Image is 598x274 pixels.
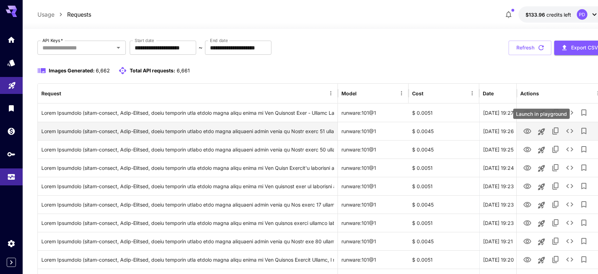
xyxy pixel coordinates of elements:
div: $133.96239 [526,11,571,18]
div: Click to copy prompt [41,214,334,232]
button: View Image [520,234,534,248]
div: Click to copy prompt [41,122,334,140]
div: $ 0.0051 [409,250,479,269]
div: Click to copy prompt [41,196,334,214]
button: Add to library [577,252,591,267]
div: runware:101@1 [338,250,409,269]
label: API Keys [42,37,63,43]
p: ~ [199,43,203,52]
button: See details [563,252,577,267]
div: Model [341,90,357,96]
div: Models [7,58,16,67]
div: $ 0.0045 [409,195,479,214]
button: Launch in playground [534,161,549,175]
div: 23 Aug, 2025 19:23 [479,195,550,214]
button: Copy TaskUUID [549,124,563,138]
div: 23 Aug, 2025 19:25 [479,140,550,159]
button: Copy TaskUUID [549,106,563,120]
div: Launch in playground [513,109,570,119]
button: View Image [520,252,534,267]
button: View Image [520,124,534,138]
button: Launch in playground [534,180,549,194]
div: Click to copy prompt [41,177,334,195]
span: Images Generated: [49,67,95,73]
div: Click to copy prompt [41,104,334,122]
div: runware:101@1 [338,140,409,159]
div: 23 Aug, 2025 19:26 [479,122,550,140]
div: runware:101@1 [338,232,409,250]
a: Usage [37,10,54,19]
span: 6,661 [177,67,190,73]
div: Home [7,35,16,44]
div: $ 0.0051 [409,159,479,177]
button: Add to library [577,124,591,138]
button: Copy TaskUUID [549,179,563,193]
div: 23 Aug, 2025 19:24 [479,159,550,177]
button: View Image [520,142,534,156]
span: credits left [546,12,571,18]
button: Launch in playground [534,106,549,120]
div: 23 Aug, 2025 19:23 [479,177,550,195]
div: 23 Aug, 2025 19:21 [479,232,550,250]
button: Add to library [577,106,591,120]
div: $ 0.0045 [409,232,479,250]
button: Sort [424,88,434,98]
div: Request [41,90,61,96]
button: Open [113,43,123,53]
button: Sort [494,88,504,98]
div: Wallet [7,127,16,136]
button: Menu [326,88,336,98]
button: Sort [62,88,72,98]
div: Actions [520,90,539,96]
button: Copy TaskUUID [549,161,563,175]
button: View Image [520,160,534,175]
button: See details [563,106,577,120]
button: Launch in playground [534,253,549,267]
button: See details [563,161,577,175]
button: See details [563,234,577,248]
div: Settings [7,239,16,248]
button: Copy TaskUUID [549,197,563,212]
button: View Image [520,215,534,230]
div: Click to copy prompt [41,141,334,159]
div: $ 0.0045 [409,140,479,159]
div: Usage [7,170,16,179]
button: Copy TaskUUID [549,142,563,156]
button: Launch in playground [534,198,549,212]
span: Total API requests: [130,67,175,73]
div: Click to copy prompt [41,251,334,269]
div: $ 0.0051 [409,177,479,195]
button: Menu [397,88,406,98]
div: runware:101@1 [338,214,409,232]
button: Add to library [577,234,591,248]
button: Add to library [577,161,591,175]
a: Requests [67,10,91,19]
div: $ 0.0051 [409,214,479,232]
div: PD [577,9,587,20]
div: runware:101@1 [338,177,409,195]
div: runware:101@1 [338,103,409,122]
button: See details [563,142,577,156]
button: View Image [520,197,534,212]
button: Copy TaskUUID [549,216,563,230]
button: Add to library [577,216,591,230]
div: Expand sidebar [7,258,16,267]
label: Start date [135,37,154,43]
div: Date [483,90,494,96]
button: Sort [357,88,367,98]
button: Copy TaskUUID [549,252,563,267]
div: 23 Aug, 2025 19:20 [479,250,550,269]
button: See details [563,179,577,193]
button: Add to library [577,179,591,193]
button: Copy TaskUUID [549,234,563,248]
div: runware:101@1 [338,122,409,140]
span: 6,662 [96,67,110,73]
span: $133.96 [526,12,546,18]
div: Playground [8,79,16,88]
label: End date [210,37,228,43]
button: See details [563,124,577,138]
button: View Image [520,105,534,120]
div: Library [7,104,16,113]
